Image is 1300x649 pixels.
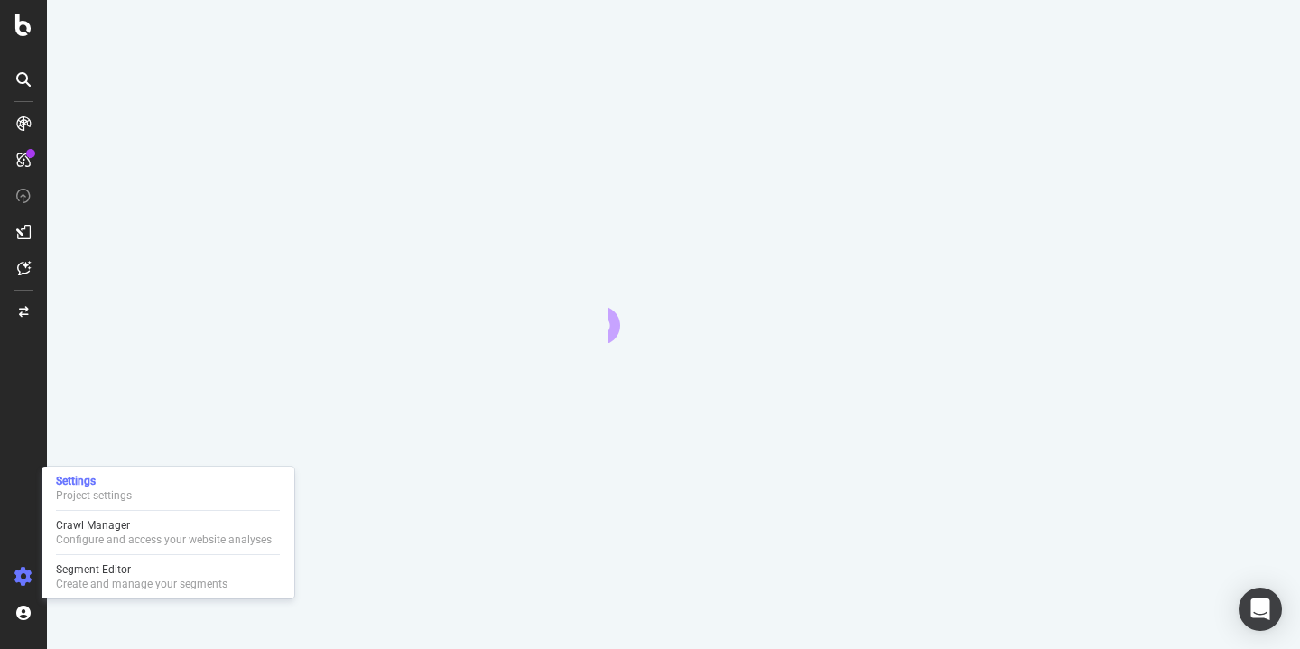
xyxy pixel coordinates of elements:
[56,562,227,577] div: Segment Editor
[56,488,132,503] div: Project settings
[49,561,287,593] a: Segment EditorCreate and manage your segments
[56,474,132,488] div: Settings
[608,278,738,343] div: animation
[56,577,227,591] div: Create and manage your segments
[1239,588,1282,631] div: Open Intercom Messenger
[49,472,287,505] a: SettingsProject settings
[56,533,272,547] div: Configure and access your website analyses
[49,516,287,549] a: Crawl ManagerConfigure and access your website analyses
[56,518,272,533] div: Crawl Manager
